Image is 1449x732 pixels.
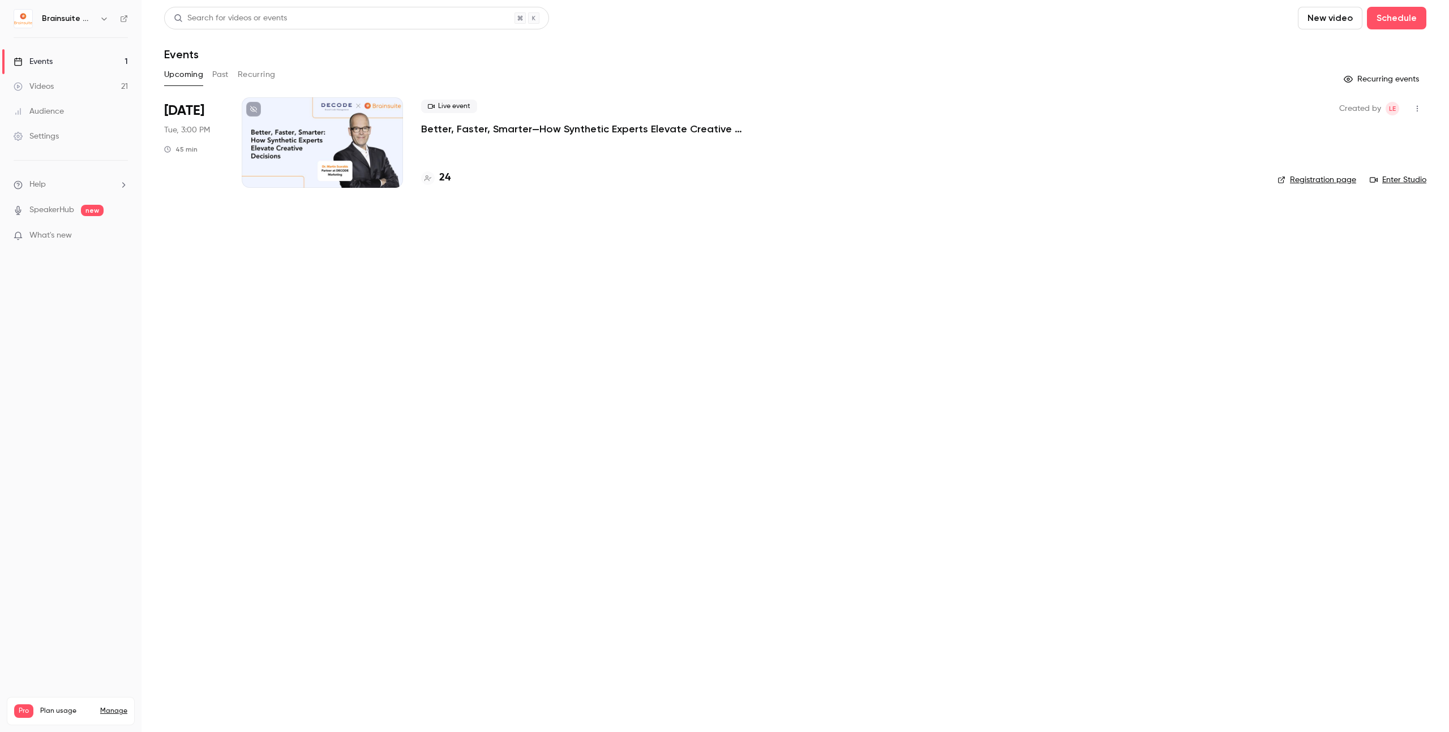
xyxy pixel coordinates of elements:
[174,12,287,24] div: Search for videos or events
[100,707,127,716] a: Manage
[1386,102,1399,115] span: Louisa Edokpayi
[238,66,276,84] button: Recurring
[29,179,46,191] span: Help
[164,66,203,84] button: Upcoming
[1367,7,1426,29] button: Schedule
[14,81,54,92] div: Videos
[1370,174,1426,186] a: Enter Studio
[14,131,59,142] div: Settings
[81,205,104,216] span: new
[42,13,95,24] h6: Brainsuite Webinars
[14,106,64,117] div: Audience
[14,56,53,67] div: Events
[14,704,33,718] span: Pro
[439,170,451,186] h4: 24
[164,145,198,154] div: 45 min
[1339,102,1381,115] span: Created by
[14,179,128,191] li: help-dropdown-opener
[164,124,210,136] span: Tue, 3:00 PM
[421,100,477,113] span: Live event
[1339,70,1426,88] button: Recurring events
[421,122,761,136] a: Better, Faster, Smarter—How Synthetic Experts Elevate Creative Decisions
[40,707,93,716] span: Plan usage
[29,204,74,216] a: SpeakerHub
[1389,102,1396,115] span: LE
[421,170,451,186] a: 24
[212,66,229,84] button: Past
[164,48,199,61] h1: Events
[164,102,204,120] span: [DATE]
[14,10,32,28] img: Brainsuite Webinars
[29,230,72,242] span: What's new
[1298,7,1362,29] button: New video
[164,97,224,188] div: Sep 30 Tue, 3:00 PM (Europe/Berlin)
[114,231,128,241] iframe: Noticeable Trigger
[1277,174,1356,186] a: Registration page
